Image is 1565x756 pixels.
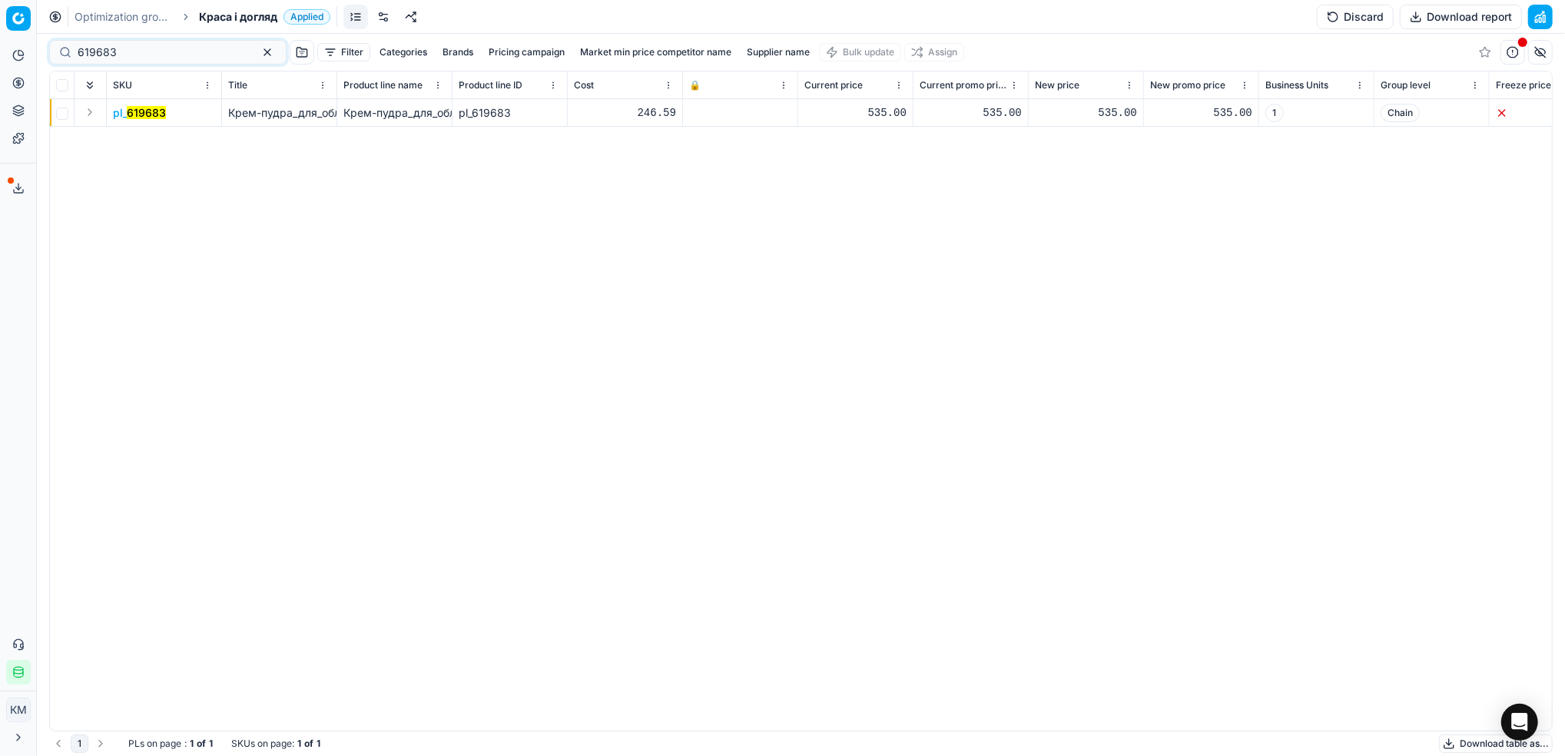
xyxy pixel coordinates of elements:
span: PLs on page [128,738,181,750]
span: New price [1035,79,1079,91]
strong: of [304,738,313,750]
button: pl_619683 [113,105,166,121]
span: Краса і догляд [199,9,277,25]
span: Chain [1381,104,1420,122]
span: Group level [1381,79,1431,91]
nav: breadcrumb [75,9,330,25]
button: Expand [81,103,99,121]
nav: pagination [49,734,110,753]
button: Go to next page [91,734,110,753]
div: : [128,738,213,750]
button: Assign [904,43,964,61]
span: Product line ID [459,79,522,91]
span: КM [7,698,30,721]
span: Business Units [1265,79,1328,91]
strong: 1 [317,738,320,750]
button: Market min price competitor name [574,43,738,61]
button: Discard [1317,5,1394,29]
div: 535.00 [1035,105,1137,121]
span: Крем-пудра_для_обличчя_Maybelline_New_York_Super_Stay_відтінок_30,_9_г [228,106,627,119]
span: pl_ [113,105,166,121]
button: КM [6,698,31,722]
span: Title [228,79,247,91]
button: Categories [373,43,433,61]
a: Optimization groups [75,9,173,25]
strong: 1 [190,738,194,750]
button: Bulk update [819,43,901,61]
button: Download table as... [1439,734,1553,753]
button: Filter [317,43,370,61]
button: Download report [1400,5,1522,29]
div: 246.59 [574,105,676,121]
button: Go to previous page [49,734,68,753]
button: Brands [436,43,479,61]
span: Краса і доглядApplied [199,9,330,25]
span: Cost [574,79,594,91]
span: 🔒 [689,79,701,91]
div: 535.00 [920,105,1022,121]
strong: 1 [297,738,301,750]
div: 535.00 [1150,105,1252,121]
span: 1 [1265,104,1284,122]
input: Search by SKU or title [78,45,246,60]
div: pl_619683 [459,105,561,121]
span: Current price [804,79,863,91]
span: SKUs on page : [231,738,294,750]
span: Current promo price [920,79,1006,91]
div: 535.00 [804,105,907,121]
button: Expand all [81,76,99,94]
div: Крем-пудра_для_обличчя_Maybelline_New_York_Super_Stay_відтінок_30,_9_г [343,105,446,121]
button: 1 [71,734,88,753]
strong: of [197,738,206,750]
mark: 619683 [127,106,166,119]
span: SKU [113,79,132,91]
span: Applied [283,9,330,25]
strong: 1 [209,738,213,750]
div: Open Intercom Messenger [1501,704,1538,741]
span: Freeze price [1496,79,1551,91]
span: Product line name [343,79,423,91]
button: Supplier name [741,43,816,61]
span: New promo price [1150,79,1225,91]
button: Pricing campaign [482,43,571,61]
